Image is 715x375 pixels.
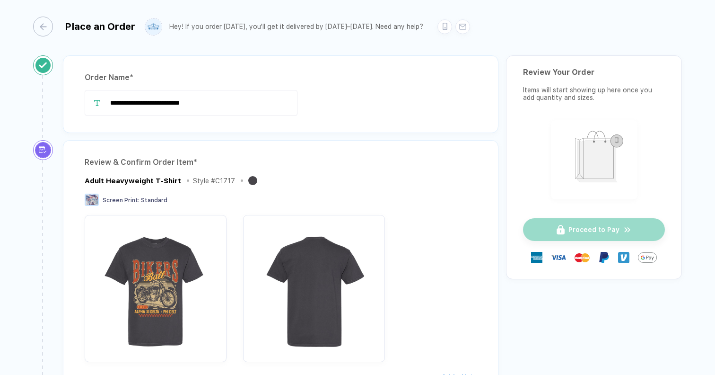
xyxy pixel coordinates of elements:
div: Order Name [85,70,477,85]
img: visa [551,250,566,265]
div: Items will start showing up here once you add quantity and sizes. [523,86,665,101]
div: Review & Confirm Order Item [85,155,477,170]
img: GPay [638,248,657,267]
img: d4b4473d-9ccb-4ba9-9b1e-de006b381123_nt_back_1756789789678.jpg [248,220,380,352]
img: user profile [145,18,162,35]
img: master-card [575,250,590,265]
img: Screen Print [85,194,99,206]
div: Adult Heavyweight T-Shirt [85,177,181,185]
img: shopping_bag.png [555,125,633,193]
div: Hey! If you order [DATE], you'll get it delivered by [DATE]–[DATE]. Need any help? [169,23,423,31]
img: d4b4473d-9ccb-4ba9-9b1e-de006b381123_nt_front_1756789789628.jpg [89,220,222,352]
img: Venmo [618,252,629,263]
div: Style # C1717 [193,177,235,185]
span: Screen Print : [103,197,140,204]
img: express [531,252,542,263]
div: Review Your Order [523,68,665,77]
img: Paypal [598,252,610,263]
div: Place an Order [65,21,135,32]
span: Standard [141,197,167,204]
